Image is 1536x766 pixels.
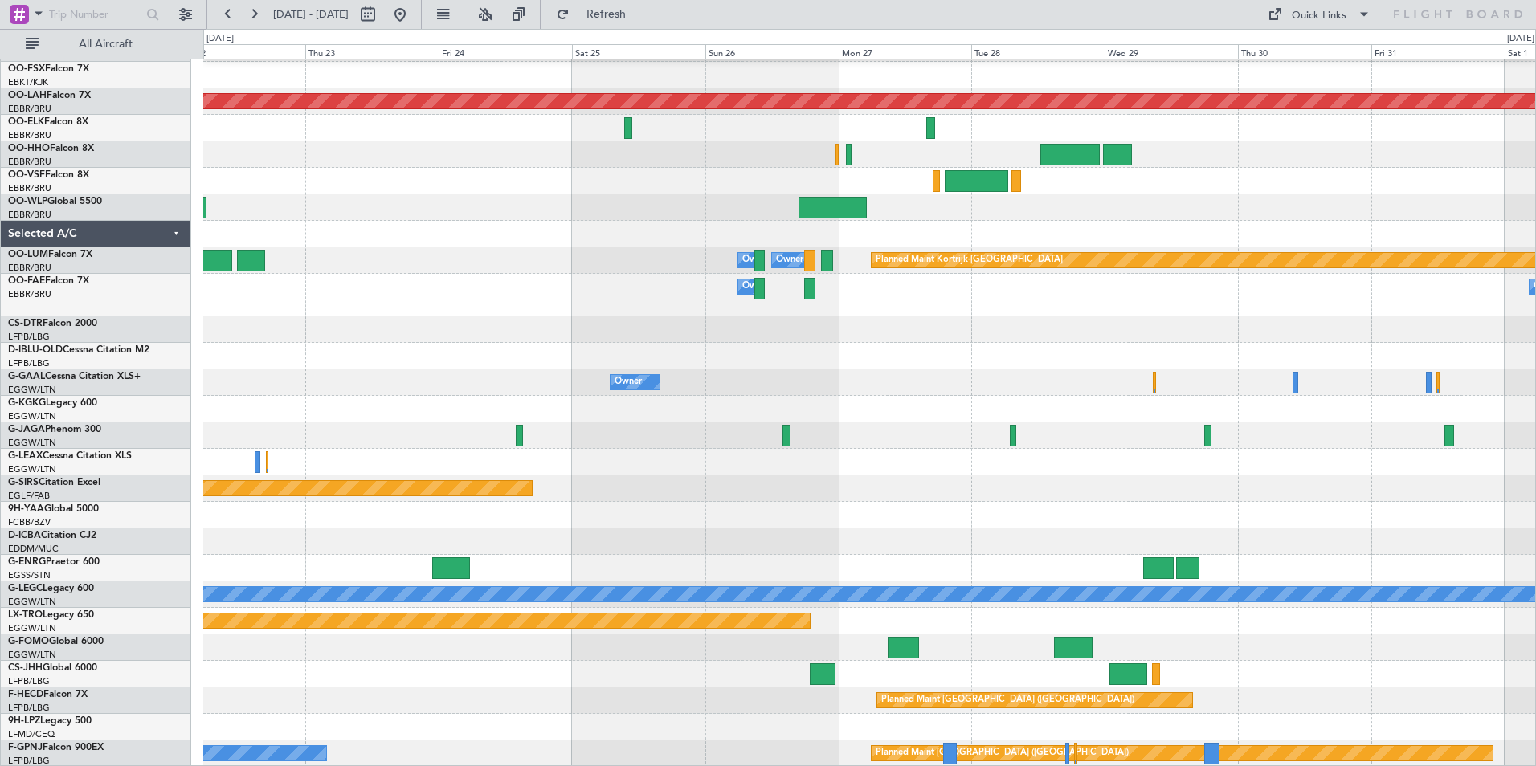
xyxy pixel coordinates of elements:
[615,370,642,394] div: Owner
[705,44,839,59] div: Sun 26
[8,129,51,141] a: EBBR/BRU
[8,156,51,168] a: EBBR/BRU
[8,584,94,593] a: G-LEGCLegacy 600
[8,144,50,153] span: OO-HHO
[8,584,43,593] span: G-LEGC
[8,478,100,487] a: G-SIRSCitation Excel
[8,743,43,752] span: F-GPNJ
[8,197,102,206] a: OO-WLPGlobal 5500
[8,649,56,661] a: EGGW/LTN
[1105,44,1238,59] div: Wed 29
[8,410,56,422] a: EGGW/LTN
[572,44,705,59] div: Sat 25
[8,690,43,699] span: F-HECD
[8,91,91,100] a: OO-LAHFalcon 7X
[8,610,43,620] span: LX-TRO
[8,516,51,528] a: FCBB/BZV
[8,117,88,127] a: OO-ELKFalcon 8X
[742,248,852,272] div: Owner Melsbroek Air Base
[8,76,48,88] a: EBKT/KJK
[971,44,1105,59] div: Tue 28
[549,2,645,27] button: Refresh
[8,319,97,328] a: CS-DTRFalcon 2000
[8,398,97,408] a: G-KGKGLegacy 600
[8,345,149,355] a: D-IBLU-OLDCessna Citation M2
[8,319,43,328] span: CS-DTR
[8,478,39,487] span: G-SIRS
[8,557,46,567] span: G-ENRG
[8,250,48,259] span: OO-LUM
[439,44,572,59] div: Fri 24
[8,345,63,355] span: D-IBLU-OLD
[8,64,89,74] a: OO-FSXFalcon 7X
[742,275,852,299] div: Owner Melsbroek Air Base
[8,463,56,475] a: EGGW/LTN
[8,504,99,514] a: 9H-YAAGlobal 5000
[881,688,1134,712] div: Planned Maint [GEOGRAPHIC_DATA] ([GEOGRAPHIC_DATA])
[206,32,234,46] div: [DATE]
[8,262,51,274] a: EBBR/BRU
[8,702,50,714] a: LFPB/LBG
[876,741,1129,765] div: Planned Maint [GEOGRAPHIC_DATA] ([GEOGRAPHIC_DATA])
[8,531,41,540] span: D-ICBA
[8,716,92,726] a: 9H-LPZLegacy 500
[8,384,56,396] a: EGGW/LTN
[8,250,92,259] a: OO-LUMFalcon 7X
[8,276,89,286] a: OO-FAEFalcon 7X
[8,425,45,434] span: G-JAGA
[876,248,1063,272] div: Planned Maint Kortrijk-[GEOGRAPHIC_DATA]
[8,197,47,206] span: OO-WLP
[8,610,94,620] a: LX-TROLegacy 650
[8,276,45,286] span: OO-FAE
[8,490,50,502] a: EGLF/FAB
[776,248,885,272] div: Owner Melsbroek Air Base
[8,372,141,381] a: G-GAALCessna Citation XLS+
[8,622,56,634] a: EGGW/LTN
[8,331,50,343] a: LFPB/LBG
[1292,8,1346,24] div: Quick Links
[8,398,46,408] span: G-KGKG
[8,543,59,555] a: EDDM/MUC
[273,7,349,22] span: [DATE] - [DATE]
[8,596,56,608] a: EGGW/LTN
[1238,44,1371,59] div: Thu 30
[8,675,50,687] a: LFPB/LBG
[8,170,89,180] a: OO-VSFFalcon 8X
[8,372,45,381] span: G-GAAL
[8,637,104,646] a: G-FOMOGlobal 6000
[1507,32,1534,46] div: [DATE]
[8,144,94,153] a: OO-HHOFalcon 8X
[8,209,51,221] a: EBBR/BRU
[1371,44,1505,59] div: Fri 31
[8,437,56,449] a: EGGW/LTN
[8,531,96,540] a: D-ICBACitation CJ2
[49,2,141,26] input: Trip Number
[8,357,50,369] a: LFPB/LBG
[18,31,174,57] button: All Aircraft
[8,64,45,74] span: OO-FSX
[8,728,55,740] a: LFMD/CEQ
[1260,2,1379,27] button: Quick Links
[8,103,51,115] a: EBBR/BRU
[8,716,40,726] span: 9H-LPZ
[8,663,97,673] a: CS-JHHGlobal 6000
[839,44,972,59] div: Mon 27
[8,451,132,461] a: G-LEAXCessna Citation XLS
[8,117,44,127] span: OO-ELK
[8,182,51,194] a: EBBR/BRU
[8,743,104,752] a: F-GPNJFalcon 900EX
[8,504,44,514] span: 9H-YAA
[8,425,101,434] a: G-JAGAPhenom 300
[172,44,305,59] div: Wed 22
[8,663,43,673] span: CS-JHH
[42,39,170,50] span: All Aircraft
[8,288,51,300] a: EBBR/BRU
[573,9,640,20] span: Refresh
[8,170,45,180] span: OO-VSF
[305,44,439,59] div: Thu 23
[8,451,43,461] span: G-LEAX
[8,690,88,699] a: F-HECDFalcon 7X
[8,91,47,100] span: OO-LAH
[8,637,49,646] span: G-FOMO
[8,557,100,567] a: G-ENRGPraetor 600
